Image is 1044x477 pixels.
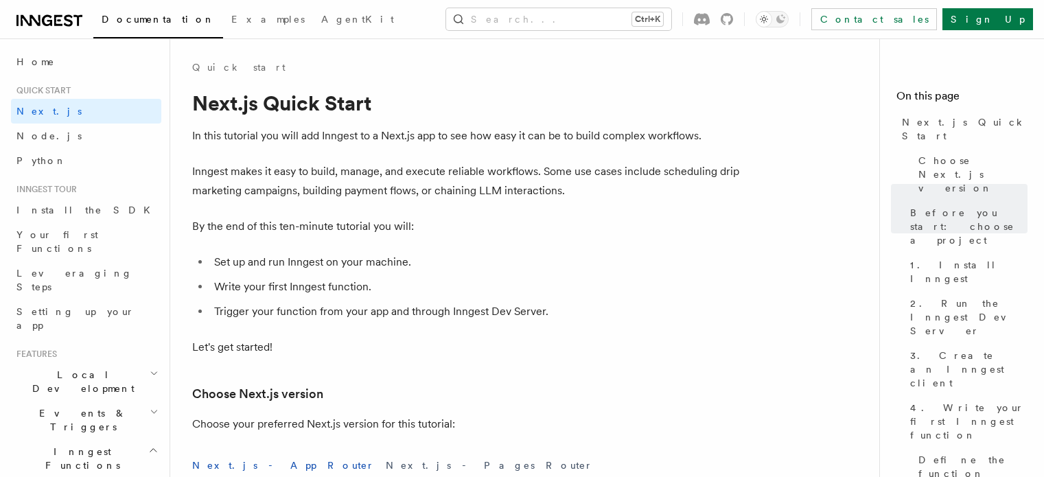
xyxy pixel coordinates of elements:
span: 3. Create an Inngest client [910,349,1028,390]
span: Python [16,155,67,166]
span: Events & Triggers [11,406,150,434]
span: Quick start [11,85,71,96]
span: 2. Run the Inngest Dev Server [910,296,1028,338]
span: Choose Next.js version [918,154,1028,195]
li: Set up and run Inngest on your machine. [210,253,741,272]
span: Before you start: choose a project [910,206,1028,247]
button: Events & Triggers [11,401,161,439]
a: Examples [223,4,313,37]
span: Next.js Quick Start [902,115,1028,143]
a: Before you start: choose a project [905,200,1028,253]
span: 4. Write your first Inngest function [910,401,1028,442]
p: In this tutorial you will add Inngest to a Next.js app to see how easy it can be to build complex... [192,126,741,146]
a: Install the SDK [11,198,161,222]
a: Quick start [192,60,286,74]
span: Inngest Functions [11,445,148,472]
h4: On this page [896,88,1028,110]
a: 3. Create an Inngest client [905,343,1028,395]
a: Setting up your app [11,299,161,338]
span: Your first Functions [16,229,98,254]
kbd: Ctrl+K [632,12,663,26]
span: Leveraging Steps [16,268,132,292]
a: Leveraging Steps [11,261,161,299]
span: Inngest tour [11,184,77,195]
p: Let's get started! [192,338,741,357]
p: By the end of this ten-minute tutorial you will: [192,217,741,236]
a: 1. Install Inngest [905,253,1028,291]
span: AgentKit [321,14,394,25]
a: Next.js [11,99,161,124]
p: Inngest makes it easy to build, manage, and execute reliable workflows. Some use cases include sc... [192,162,741,200]
a: Contact sales [811,8,937,30]
a: 4. Write your first Inngest function [905,395,1028,447]
a: Next.js Quick Start [896,110,1028,148]
p: Choose your preferred Next.js version for this tutorial: [192,415,741,434]
li: Write your first Inngest function. [210,277,741,296]
a: Documentation [93,4,223,38]
a: Choose Next.js version [913,148,1028,200]
a: Home [11,49,161,74]
button: Search...Ctrl+K [446,8,671,30]
span: 1. Install Inngest [910,258,1028,286]
span: Node.js [16,130,82,141]
a: Sign Up [942,8,1033,30]
span: Setting up your app [16,306,135,331]
span: Install the SDK [16,205,159,216]
h1: Next.js Quick Start [192,91,741,115]
a: Node.js [11,124,161,148]
button: Local Development [11,362,161,401]
a: Your first Functions [11,222,161,261]
a: Choose Next.js version [192,384,323,404]
span: Features [11,349,57,360]
a: Python [11,148,161,173]
button: Toggle dark mode [756,11,789,27]
span: Next.js [16,106,82,117]
span: Home [16,55,55,69]
span: Local Development [11,368,150,395]
a: 2. Run the Inngest Dev Server [905,291,1028,343]
li: Trigger your function from your app and through Inngest Dev Server. [210,302,741,321]
span: Examples [231,14,305,25]
a: AgentKit [313,4,402,37]
span: Documentation [102,14,215,25]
